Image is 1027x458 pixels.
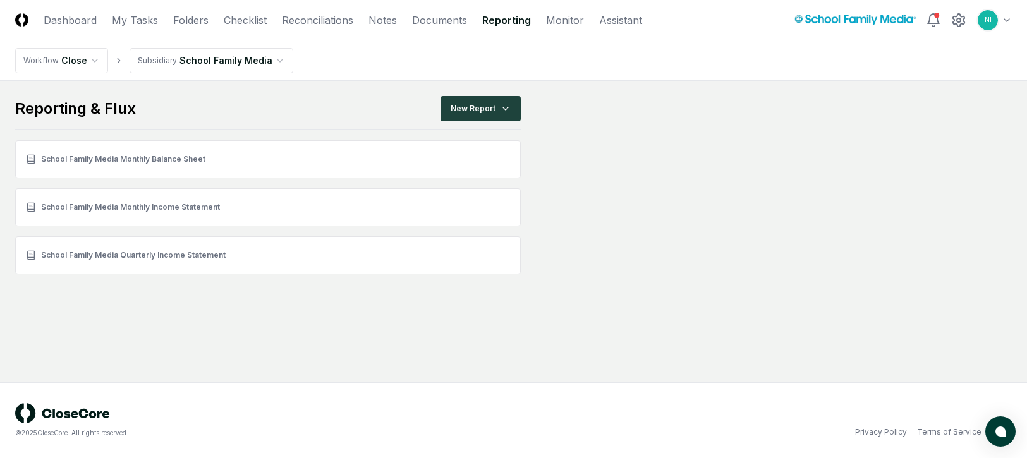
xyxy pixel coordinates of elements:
[173,13,209,28] a: Folders
[917,426,981,438] a: Terms of Service
[282,13,353,28] a: Reconciliations
[15,140,521,178] a: School Family Media Monthly Balance Sheet
[412,13,467,28] a: Documents
[599,13,642,28] a: Assistant
[985,416,1016,447] button: atlas-launcher
[546,13,584,28] a: Monitor
[15,236,521,274] a: School Family Media Quarterly Income Statement
[15,428,514,438] div: © 2025 CloseCore. All rights reserved.
[138,55,177,66] div: Subsidiary
[976,9,999,32] button: NI
[23,55,59,66] div: Workflow
[441,96,521,121] button: New Report
[15,13,28,27] img: Logo
[15,188,521,226] a: School Family Media Monthly Income Statement
[985,15,992,25] span: NI
[15,403,110,423] img: logo
[794,15,916,25] img: School Family Media logo
[15,99,136,119] div: Reporting & Flux
[112,13,158,28] a: My Tasks
[368,13,397,28] a: Notes
[15,48,293,73] nav: breadcrumb
[482,13,531,28] a: Reporting
[44,13,97,28] a: Dashboard
[855,426,907,438] a: Privacy Policy
[224,13,267,28] a: Checklist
